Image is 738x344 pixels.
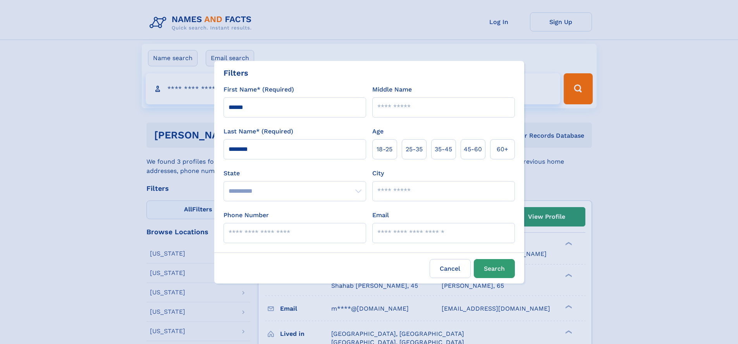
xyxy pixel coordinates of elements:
span: 60+ [497,145,508,154]
label: City [372,169,384,178]
label: Last Name* (Required) [224,127,293,136]
label: Cancel [430,259,471,278]
label: State [224,169,366,178]
span: 25‑35 [406,145,423,154]
div: Filters [224,67,248,79]
span: 35‑45 [435,145,452,154]
button: Search [474,259,515,278]
span: 18‑25 [377,145,392,154]
span: 45‑60 [464,145,482,154]
label: Email [372,211,389,220]
label: Phone Number [224,211,269,220]
label: Middle Name [372,85,412,94]
label: Age [372,127,384,136]
label: First Name* (Required) [224,85,294,94]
